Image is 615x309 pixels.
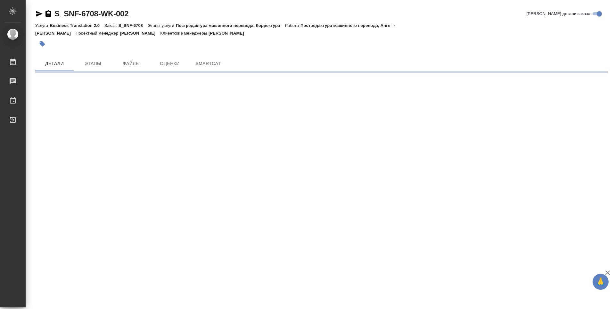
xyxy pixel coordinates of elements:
p: Проектный менеджер [76,31,120,36]
button: Добавить тэг [35,37,49,51]
p: Работа [285,23,300,28]
p: Услуга [35,23,50,28]
p: Постредактура машинного перевода, Корректура [176,23,285,28]
p: Клиентские менеджеры [160,31,209,36]
span: Этапы [78,60,108,68]
p: Business Translation 2.0 [50,23,104,28]
span: Оценки [154,60,185,68]
p: [PERSON_NAME] [209,31,249,36]
button: Скопировать ссылку [45,10,52,18]
button: Скопировать ссылку для ЯМессенджера [35,10,43,18]
a: S_SNF-6708-WK-002 [54,9,128,18]
span: Детали [39,60,70,68]
span: SmartCat [193,60,224,68]
p: [PERSON_NAME] [120,31,160,36]
button: 🙏 [593,274,609,290]
span: [PERSON_NAME] детали заказа [527,11,590,17]
span: 🙏 [595,275,606,288]
p: Этапы услуги [148,23,176,28]
p: S_SNF-6708 [119,23,148,28]
span: Файлы [116,60,147,68]
p: Заказ: [104,23,118,28]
